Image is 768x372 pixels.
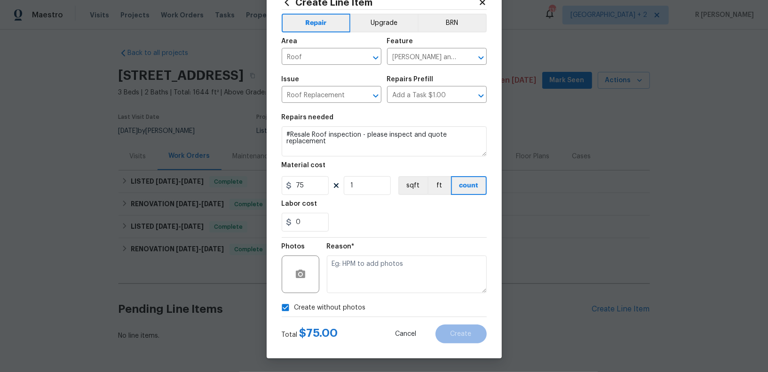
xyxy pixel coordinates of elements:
button: Create [435,325,487,343]
h5: Reason* [327,243,355,250]
button: Open [475,89,488,102]
span: $ 75.00 [300,327,338,339]
span: Create without photos [294,303,366,313]
h5: Photos [282,243,305,250]
button: ft [428,176,451,195]
button: Upgrade [350,14,418,32]
div: Total [282,328,338,340]
button: Cancel [380,325,432,343]
button: sqft [398,176,428,195]
h5: Issue [282,76,300,83]
button: BRN [418,14,487,32]
textarea: #Resale Roof inspection - please inspect and quote replacement [282,126,487,156]
h5: Repairs needed [282,114,334,121]
button: Open [369,89,382,102]
h5: Area [282,38,298,45]
span: Create [451,331,472,338]
span: Cancel [396,331,417,338]
button: Repair [282,14,351,32]
button: Open [369,51,382,64]
h5: Material cost [282,162,326,169]
h5: Repairs Prefill [387,76,434,83]
button: Open [475,51,488,64]
button: count [451,176,487,195]
h5: Feature [387,38,413,45]
h5: Labor cost [282,201,317,207]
